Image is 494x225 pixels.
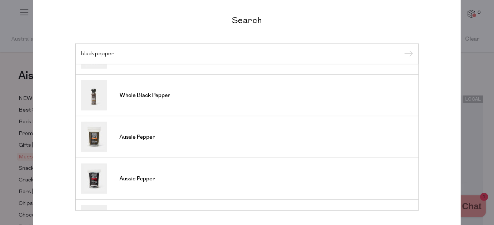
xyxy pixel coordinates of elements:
[119,92,170,99] span: Whole Black Pepper
[81,122,413,152] a: Aussie Pepper
[119,175,155,183] span: Aussie Pepper
[119,134,155,141] span: Aussie Pepper
[81,164,413,194] a: Aussie Pepper
[81,80,413,110] a: Whole Black Pepper
[81,164,107,194] img: Aussie Pepper
[75,14,419,25] h2: Search
[81,80,107,110] img: Whole Black Pepper
[81,122,107,152] img: Aussie Pepper
[81,51,413,56] input: Search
